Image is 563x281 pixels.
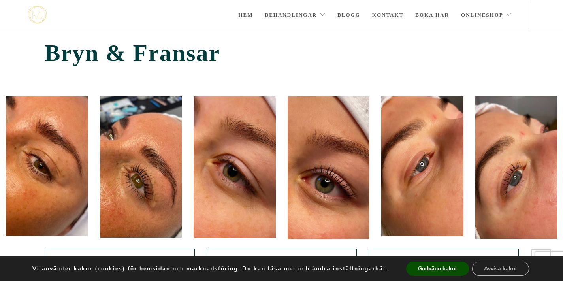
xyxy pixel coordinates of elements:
[45,40,519,67] span: Bryn & Fransar
[32,265,388,272] p: Vi använder kakor (cookies) för hemsidan och marknadsföring. Du kan läsa mer och ändra inställnin...
[472,262,529,276] button: Avvisa kakor
[461,1,512,29] a: Onlineshop
[194,96,276,238] img: Lb9
[288,96,370,239] img: Lb10
[238,1,253,29] a: Hem
[406,262,469,276] button: Godkänn kakor
[265,1,326,29] a: Behandlingar
[475,96,557,239] img: Lb7
[415,1,449,29] a: Boka här
[100,96,182,238] img: Lb2
[372,1,404,29] a: Kontakt
[381,96,463,236] img: Lb6
[28,6,47,24] a: mjstudio mjstudio mjstudio
[375,265,386,272] button: här
[28,6,47,24] img: mjstudio
[337,1,360,29] a: Blogg
[6,96,88,236] img: Lb1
